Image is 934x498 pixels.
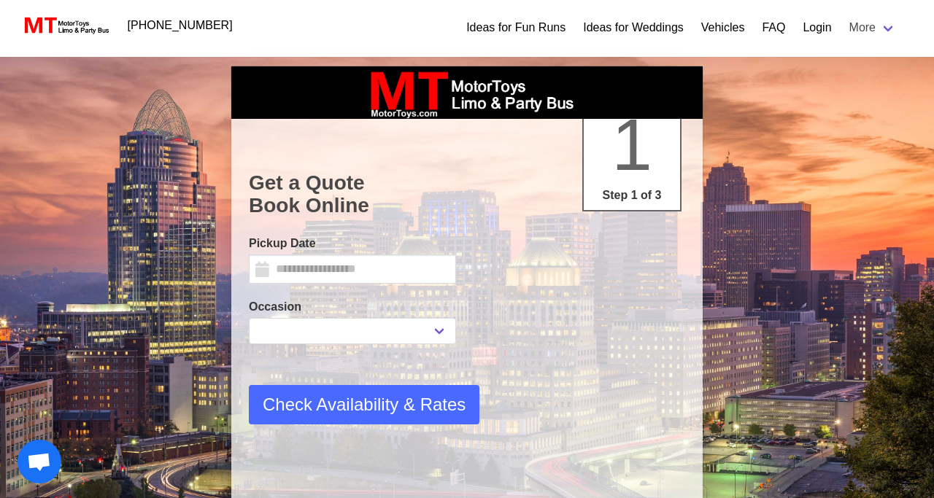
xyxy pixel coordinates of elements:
a: [PHONE_NUMBER] [119,11,242,40]
p: Step 1 of 3 [590,187,674,204]
span: 1 [611,104,652,185]
label: Pickup Date [249,235,456,252]
a: Ideas for Fun Runs [466,19,566,36]
button: Check Availability & Rates [249,385,479,424]
span: Check Availability & Rates [263,392,466,418]
label: Occasion [249,298,456,316]
a: Login [803,19,831,36]
img: box_logo_brand.jpeg [358,66,576,119]
a: Vehicles [701,19,745,36]
a: Ideas for Weddings [583,19,684,36]
h1: Get a Quote Book Online [249,171,685,217]
a: More [841,13,905,42]
a: FAQ [762,19,785,36]
a: Open chat [18,440,61,483]
img: MotorToys Logo [20,15,110,36]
